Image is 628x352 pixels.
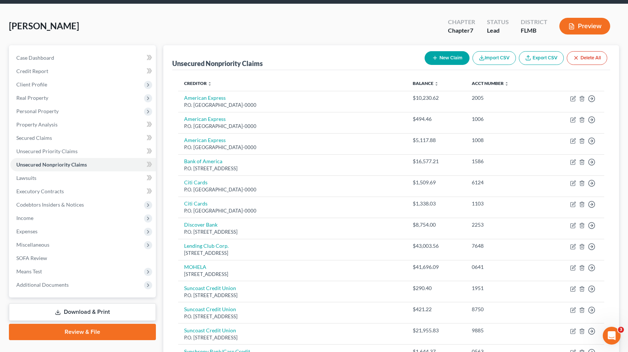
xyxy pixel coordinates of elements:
[413,221,460,228] div: $8,754.00
[413,136,460,144] div: $5,117.88
[184,95,226,101] a: American Express
[519,51,564,65] a: Export CSV
[487,26,509,35] div: Lead
[184,116,226,122] a: American Express
[472,221,536,228] div: 2253
[16,95,48,101] span: Real Property
[567,51,607,65] button: Delete All
[413,263,460,271] div: $41,696.09
[9,303,156,321] a: Download & Print
[413,94,460,102] div: $10,230.62
[16,161,87,168] span: Unsecured Nonpriority Claims
[413,179,460,186] div: $1,509.69
[184,271,401,278] div: [STREET_ADDRESS]
[16,241,49,248] span: Miscellaneous
[184,165,401,172] div: P.O. [STREET_ADDRESS]
[16,201,84,208] span: Codebtors Insiders & Notices
[10,118,156,131] a: Property Analysis
[472,80,509,86] a: Acct Number unfold_more
[472,115,536,123] div: 1006
[184,80,212,86] a: Creditor unfold_more
[184,137,226,143] a: American Express
[472,200,536,207] div: 1103
[413,200,460,207] div: $1,338.03
[172,59,263,68] div: Unsecured Nonpriority Claims
[472,284,536,292] div: 1951
[413,80,439,86] a: Balance unfold_more
[184,186,401,193] div: P.O. [GEOGRAPHIC_DATA]-0000
[16,175,36,181] span: Lawsuits
[16,121,58,128] span: Property Analysis
[472,51,516,65] button: Import CSV
[184,313,401,320] div: P.O. [STREET_ADDRESS]
[16,215,33,221] span: Income
[413,158,460,165] div: $16,577.21
[10,185,156,198] a: Executory Contracts
[413,284,460,292] div: $290.40
[413,306,460,313] div: $421.22
[9,324,156,340] a: Review & File
[16,282,69,288] span: Additional Documents
[10,158,156,171] a: Unsecured Nonpriority Claims
[603,327,621,345] iframe: Intercom live chat
[559,18,610,34] button: Preview
[207,82,212,86] i: unfold_more
[521,26,547,35] div: FLMB
[184,179,207,185] a: Citi Cards
[10,51,156,65] a: Case Dashboard
[184,102,401,109] div: P.O. [GEOGRAPHIC_DATA]-0000
[16,188,64,194] span: Executory Contracts
[184,306,236,312] a: Suncoast Credit Union
[472,263,536,271] div: 0641
[504,82,509,86] i: unfold_more
[413,115,460,123] div: $494.46
[413,242,460,250] div: $43,003.56
[184,144,401,151] div: P.O. [GEOGRAPHIC_DATA]-0000
[10,131,156,145] a: Secured Claims
[16,268,42,274] span: Means Test
[184,228,401,236] div: P.O. [STREET_ADDRESS]
[184,327,236,333] a: Suncoast Credit Union
[10,145,156,158] a: Unsecured Priority Claims
[16,228,37,234] span: Expenses
[184,334,401,341] div: P.O. [STREET_ADDRESS]
[16,81,47,88] span: Client Profile
[413,327,460,334] div: $21,955.83
[16,148,78,154] span: Unsecured Priority Claims
[16,135,52,141] span: Secured Claims
[16,68,48,74] span: Credit Report
[184,292,401,299] div: P.O. [STREET_ADDRESS]
[472,306,536,313] div: 8750
[521,18,547,26] div: District
[16,55,54,61] span: Case Dashboard
[184,250,401,257] div: [STREET_ADDRESS]
[10,65,156,78] a: Credit Report
[472,94,536,102] div: 2005
[184,221,217,228] a: Discover Bank
[10,251,156,265] a: SOFA Review
[10,171,156,185] a: Lawsuits
[470,27,473,34] span: 7
[472,158,536,165] div: 1586
[16,255,47,261] span: SOFA Review
[184,158,222,164] a: Bank of America
[184,285,236,291] a: Suncoast Credit Union
[472,242,536,250] div: 7648
[184,207,401,214] div: P.O. [GEOGRAPHIC_DATA]-0000
[184,243,229,249] a: Lending Club Corp.
[434,82,439,86] i: unfold_more
[448,26,475,35] div: Chapter
[425,51,470,65] button: New Claim
[184,123,401,130] div: P.O. [GEOGRAPHIC_DATA]-0000
[472,179,536,186] div: 6124
[9,20,79,31] span: [PERSON_NAME]
[472,136,536,144] div: 1008
[618,327,624,333] span: 3
[448,18,475,26] div: Chapter
[472,327,536,334] div: 9885
[184,264,206,270] a: MOHELA
[16,108,59,114] span: Personal Property
[184,200,207,207] a: Citi Cards
[487,18,509,26] div: Status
